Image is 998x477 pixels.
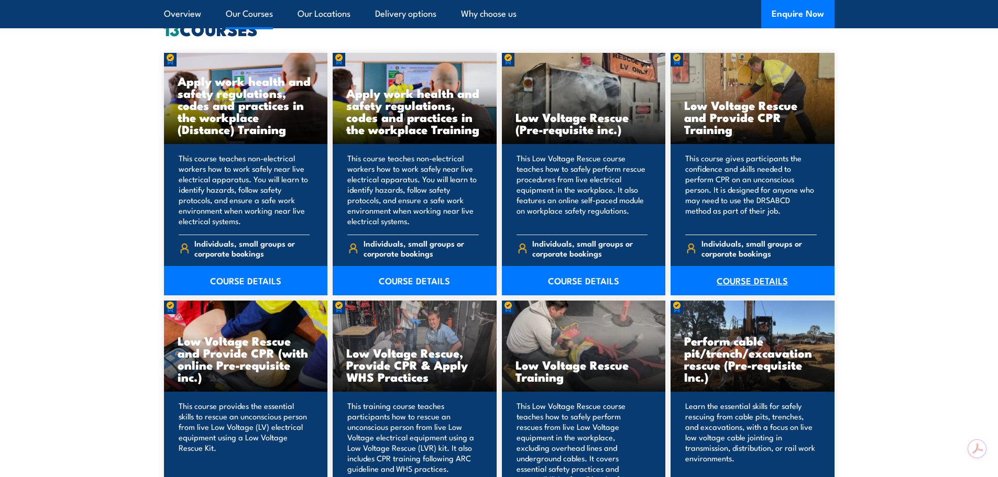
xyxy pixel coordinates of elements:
[516,359,652,383] h3: Low Voltage Rescue Training
[516,111,652,135] h3: Low Voltage Rescue (Pre-requisite inc.)
[685,153,817,226] p: This course gives participants the confidence and skills needed to perform CPR on an unconscious ...
[346,87,483,135] h3: Apply work health and safety regulations, codes and practices in the workplace Training
[164,266,328,295] a: COURSE DETAILS
[671,266,835,295] a: COURSE DETAILS
[364,238,479,258] span: Individuals, small groups or corporate bookings
[532,238,648,258] span: Individuals, small groups or corporate bookings
[502,266,666,295] a: COURSE DETAILS
[517,153,648,226] p: This Low Voltage Rescue course teaches how to safely perform rescue procedures from live electric...
[346,347,483,383] h3: Low Voltage Rescue, Provide CPR & Apply WHS Practices
[164,21,835,36] h2: COURSES
[179,153,310,226] p: This course teaches non-electrical workers how to work safely near live electrical apparatus. You...
[684,335,821,383] h3: Perform cable pit/trench/excavation rescue (Pre-requisite Inc.)
[164,16,180,42] strong: 13
[701,238,817,258] span: Individuals, small groups or corporate bookings
[347,153,479,226] p: This course teaches non-electrical workers how to work safely near live electrical apparatus. You...
[333,266,497,295] a: COURSE DETAILS
[178,335,314,383] h3: Low Voltage Rescue and Provide CPR (with online Pre-requisite inc.)
[194,238,310,258] span: Individuals, small groups or corporate bookings
[684,99,821,135] h3: Low Voltage Rescue and Provide CPR Training
[178,75,314,135] h3: Apply work health and safety regulations, codes and practices in the workplace (Distance) Training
